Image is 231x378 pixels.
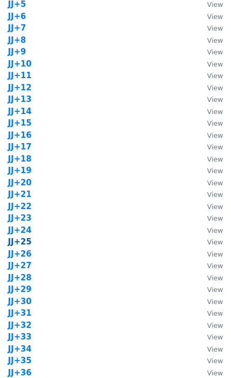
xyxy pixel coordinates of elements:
[207,1,223,8] small: View
[197,12,223,21] a: View
[207,322,223,329] small: View
[8,320,32,330] a: JJ+32
[8,107,32,116] a: JJ+14
[207,298,223,306] small: View
[197,285,223,294] a: View
[197,71,223,80] a: View
[8,35,26,45] a: JJ+8
[207,48,223,56] small: View
[197,261,223,270] a: View
[197,178,223,187] a: View
[207,155,223,163] small: View
[8,130,32,140] a: JJ+16
[197,35,223,45] a: View
[8,273,32,282] a: JJ+28
[8,308,32,318] a: JJ+31
[8,71,32,80] a: JJ+11
[207,286,223,294] small: View
[8,12,26,21] a: JJ+6
[197,47,223,56] a: View
[8,285,32,294] a: JJ+29
[197,202,223,211] a: View
[8,118,32,128] a: JJ+15
[8,356,32,365] a: JJ+35
[8,94,32,104] a: JJ+13
[207,226,223,234] small: View
[197,23,223,33] a: View
[207,131,223,139] small: View
[197,308,223,318] a: View
[197,59,223,69] a: View
[197,154,223,164] a: View
[8,154,32,164] a: JJ+18
[8,225,32,235] a: JJ+24
[197,213,223,223] a: View
[197,130,223,140] a: View
[8,237,32,247] a: JJ+25
[8,190,32,199] a: JJ+21
[207,13,223,21] small: View
[8,83,32,92] a: JJ+12
[197,94,223,104] a: View
[8,202,32,211] a: JJ+22
[8,344,32,354] a: JJ+34
[207,274,223,282] small: View
[207,238,223,246] small: View
[8,142,32,152] a: JJ+17
[207,60,223,68] small: View
[197,118,223,128] a: View
[8,166,32,175] strong: JJ+19
[207,203,223,211] small: View
[197,142,223,152] a: View
[197,320,223,330] a: View
[197,249,223,259] a: View
[8,23,26,33] strong: JJ+7
[8,59,32,69] a: JJ+10
[207,143,223,151] small: View
[197,190,223,199] a: View
[8,368,32,377] a: JJ+36
[8,297,32,306] a: JJ+30
[207,36,223,44] small: View
[207,72,223,80] small: View
[207,309,223,317] small: View
[178,327,231,378] iframe: Chat Widget
[8,47,26,56] strong: JJ+9
[207,108,223,116] small: View
[207,262,223,270] small: View
[197,83,223,92] a: View
[8,261,32,270] a: JJ+27
[8,332,32,342] a: JJ+33
[207,250,223,258] small: View
[197,297,223,306] a: View
[8,178,32,187] strong: JJ+20
[8,249,32,259] a: JJ+26
[197,166,223,175] a: View
[8,213,32,223] strong: JJ+23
